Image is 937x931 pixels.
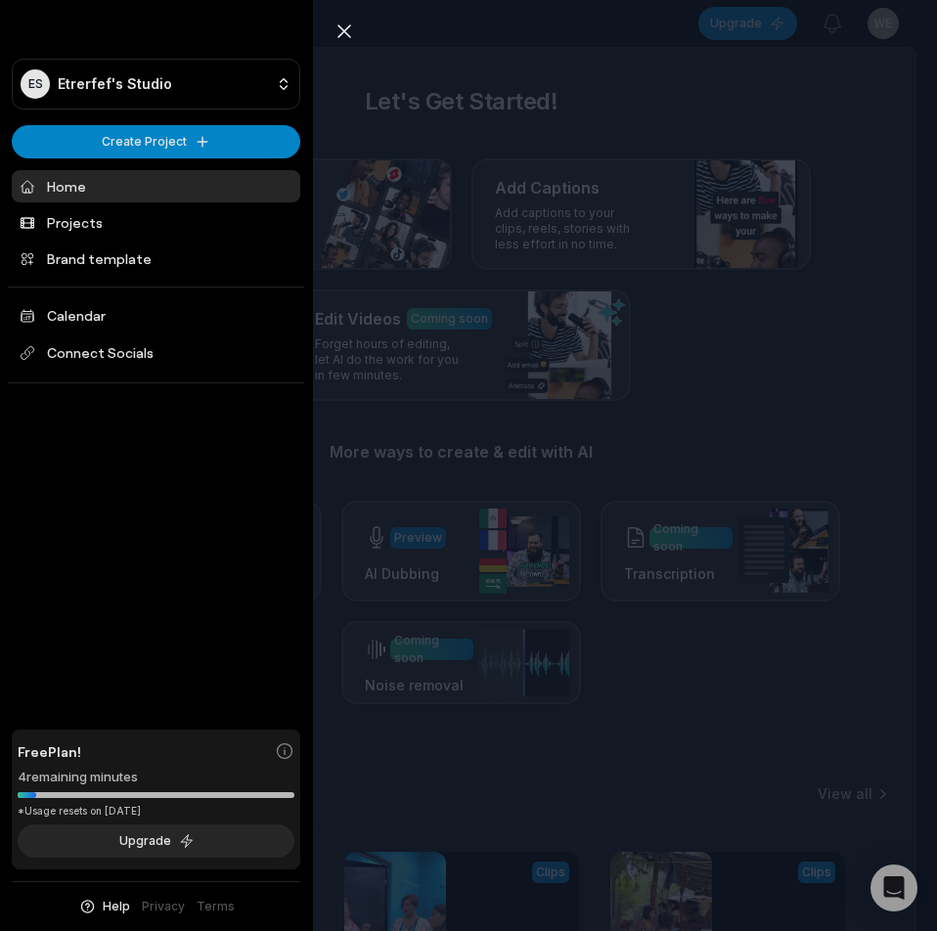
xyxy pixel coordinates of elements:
[78,898,130,915] button: Help
[18,804,294,819] div: *Usage resets on [DATE]
[18,768,294,787] div: 4 remaining minutes
[12,243,300,275] a: Brand template
[197,898,235,915] a: Terms
[18,824,294,858] button: Upgrade
[12,170,300,202] a: Home
[103,898,130,915] span: Help
[12,206,300,239] a: Projects
[12,299,300,332] a: Calendar
[142,898,185,915] a: Privacy
[58,75,172,93] p: Etrerfef's Studio
[870,864,917,911] div: Open Intercom Messenger
[12,125,300,158] button: Create Project
[12,335,300,371] span: Connect Socials
[21,69,50,99] div: ES
[18,741,81,762] span: Free Plan!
